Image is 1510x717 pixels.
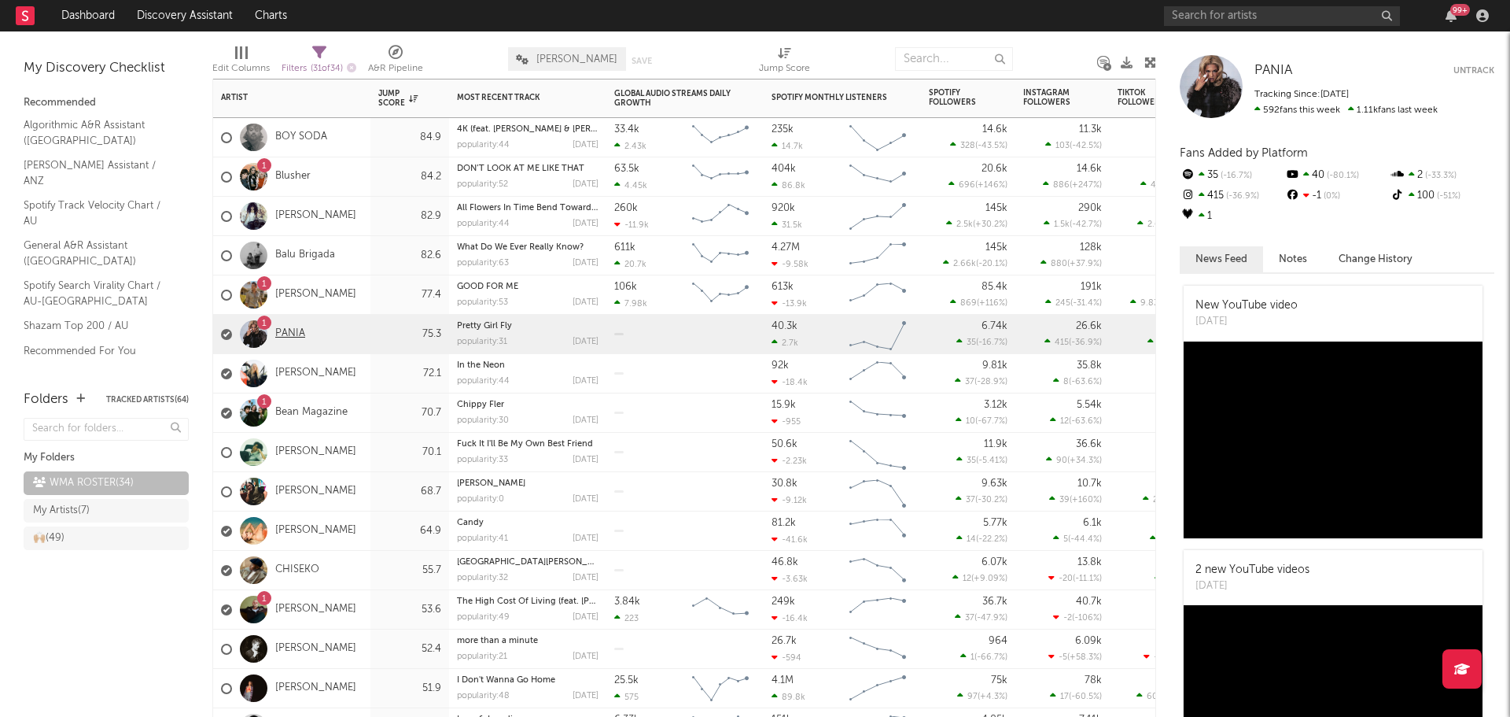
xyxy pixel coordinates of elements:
[457,204,632,213] a: All Flowers In Time Bend Towards The Sun
[1040,258,1102,268] div: ( )
[842,197,913,236] svg: Chart title
[1164,6,1400,26] input: Search for artists
[457,322,512,331] a: Pretty Girl Fly
[457,361,598,370] div: In the Neon
[457,220,510,228] div: popularity: 44
[275,524,356,538] a: [PERSON_NAME]
[1077,400,1102,410] div: 5.54k
[772,534,808,545] div: -41.6k
[1140,299,1163,308] span: 9.83k
[772,180,805,190] div: 86.8k
[772,479,797,489] div: 30.8k
[1079,124,1102,135] div: 11.3k
[960,299,977,308] span: 869
[1063,378,1069,386] span: 8
[457,558,614,567] a: [GEOGRAPHIC_DATA][PERSON_NAME]
[1060,417,1069,426] span: 12
[457,164,598,173] div: DON’T LOOK AT ME LIKE THAT
[1073,299,1099,308] span: -31.4 %
[772,377,808,387] div: -18.4k
[275,209,356,223] a: [PERSON_NAME]
[1263,246,1323,272] button: Notes
[457,125,643,134] a: 4K (feat. [PERSON_NAME] & [PERSON_NAME])
[1446,9,1457,22] button: 99+
[275,603,356,616] a: [PERSON_NAME]
[772,338,798,348] div: 2.7k
[457,401,598,409] div: Chippy Fler
[952,573,1007,583] div: ( )
[457,519,598,527] div: Candy
[1050,416,1102,426] div: ( )
[24,390,68,409] div: Folders
[457,440,598,449] div: Fuck It I'll Be My Own Best Friend
[1218,172,1252,180] span: -16.7 %
[457,597,652,606] a: The High Cost Of Living (feat. [PERSON_NAME])
[1071,338,1099,347] span: -36.9 %
[573,259,598,268] div: [DATE]
[956,337,1007,347] div: ( )
[457,283,598,291] div: GOOD FOR ME
[946,219,1007,229] div: ( )
[614,180,647,190] div: 4.45k
[378,325,441,344] div: 75.3
[24,527,189,550] a: 🙌🏼(49)
[573,180,598,189] div: [DATE]
[275,445,356,459] a: [PERSON_NAME]
[614,203,638,213] div: 260k
[24,471,189,495] a: WMA ROSTER(34)
[982,360,1007,371] div: 9.81k
[457,637,538,645] a: more than a minute
[842,275,913,315] svg: Chart title
[1321,192,1340,201] span: 0 %
[1180,186,1284,206] div: 415
[614,124,639,135] div: 33.4k
[1224,192,1259,201] span: -36.9 %
[614,220,649,230] div: -11.9k
[378,168,441,187] div: 84.2
[977,378,1005,386] span: -28.9 %
[275,170,311,183] a: Blusher
[1254,90,1349,99] span: Tracking Since: [DATE]
[1254,105,1340,115] span: 592 fans this week
[981,479,1007,489] div: 9.63k
[685,236,756,275] svg: Chart title
[992,90,1007,105] button: Filter by Spotify Followers
[1118,88,1173,107] div: TikTok Followers
[895,47,1013,71] input: Search...
[1140,179,1196,190] div: ( )
[1118,433,1196,471] div: 0
[457,283,518,291] a: GOOD FOR ME
[978,338,1005,347] span: -16.7 %
[842,236,913,275] svg: Chart title
[573,534,598,543] div: [DATE]
[842,394,913,433] svg: Chart title
[1080,242,1102,253] div: 128k
[632,57,652,65] button: Save
[1059,496,1070,504] span: 39
[457,204,598,213] div: All Flowers In Time Bend Towards The Sun
[282,59,356,79] div: Filters
[981,321,1007,331] div: 6.74k
[955,376,1007,386] div: ( )
[282,39,356,85] div: Filters(31 of 34)
[275,327,305,341] a: PANIA
[24,342,173,360] a: Recommended For You
[960,142,975,150] span: 328
[275,367,356,380] a: [PERSON_NAME]
[1180,206,1284,227] div: 1
[1077,164,1102,174] div: 14.6k
[614,242,635,253] div: 611k
[1072,181,1099,190] span: +247 %
[33,501,90,520] div: My Artists ( 7 )
[772,439,797,449] div: 50.6k
[457,298,508,307] div: popularity: 53
[1056,456,1067,465] span: 90
[967,338,976,347] span: 35
[24,317,173,334] a: Shazam Top 200 / AU
[1450,4,1470,16] div: 99 +
[1453,63,1494,79] button: Untrack
[573,141,598,150] div: [DATE]
[1180,147,1308,159] span: Fans Added by Platform
[1054,220,1070,229] span: 1.5k
[965,378,974,386] span: 37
